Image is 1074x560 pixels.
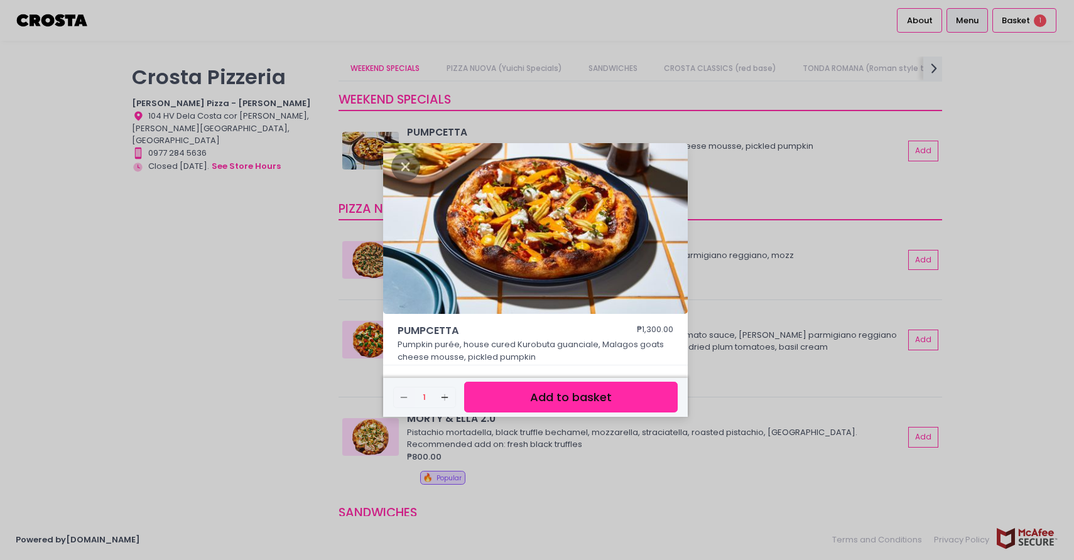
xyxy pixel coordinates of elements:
[464,382,678,412] button: Add to basket
[383,143,688,314] img: PUMPCETTA
[398,338,674,363] p: Pumpkin purée, house cured Kurobuta guanciale, Malagos goats cheese mousse, pickled pumpkin
[391,159,420,172] button: Close
[637,323,673,338] div: ₱1,300.00
[398,323,605,338] span: PUMPCETTA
